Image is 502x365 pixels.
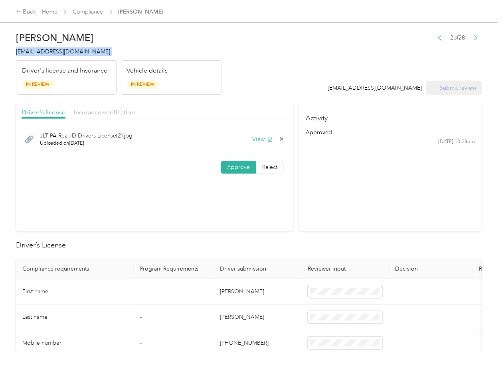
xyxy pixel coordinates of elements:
span: JLT PA Real ID Drivers License(2).jpg [40,131,132,140]
span: In Review [22,80,54,89]
time: [DATE] 10:28pm [438,138,475,145]
td: - [134,279,213,305]
span: Reject [262,164,277,171]
td: Mobile number [16,330,134,356]
td: Last name [16,305,134,331]
span: Driver's license [22,108,65,116]
td: - [134,305,213,331]
h2: [PERSON_NAME] [16,32,221,43]
h4: Activity [299,103,482,128]
p: Driver's license and Insurance [22,66,107,76]
span: Mobile number [22,339,61,346]
div: approved [306,128,475,137]
h2: Driver’s License [16,240,482,251]
a: Compliance [73,8,103,15]
th: Program Requirements [134,259,213,279]
th: Reviewer input [301,259,389,279]
td: [PHONE_NUMBER] [213,330,301,356]
span: Approve [227,164,250,171]
th: Decision [389,259,473,279]
th: Driver submission [213,259,301,279]
td: [PERSON_NAME] [213,279,301,305]
span: Uploaded on [DATE] [40,140,132,147]
button: View [252,135,273,143]
p: Vehicle details [127,66,168,76]
div: [EMAIL_ADDRESS][DOMAIN_NAME] [328,84,422,92]
span: Last name [22,314,47,320]
td: First name [16,279,134,305]
span: First name [22,288,48,295]
th: Compliance requirements [16,259,134,279]
td: - [134,330,213,356]
a: Home [42,8,58,15]
span: In Review [127,80,159,89]
span: [EMAIL_ADDRESS][DOMAIN_NAME] [16,48,110,55]
td: [PERSON_NAME] [213,305,301,331]
span: [PERSON_NAME] [119,8,164,16]
span: Insurance verification [74,108,135,116]
span: 2 of 28 [451,33,465,42]
div: Back [16,7,37,17]
iframe: Everlance-gr Chat Button Frame [457,320,502,365]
